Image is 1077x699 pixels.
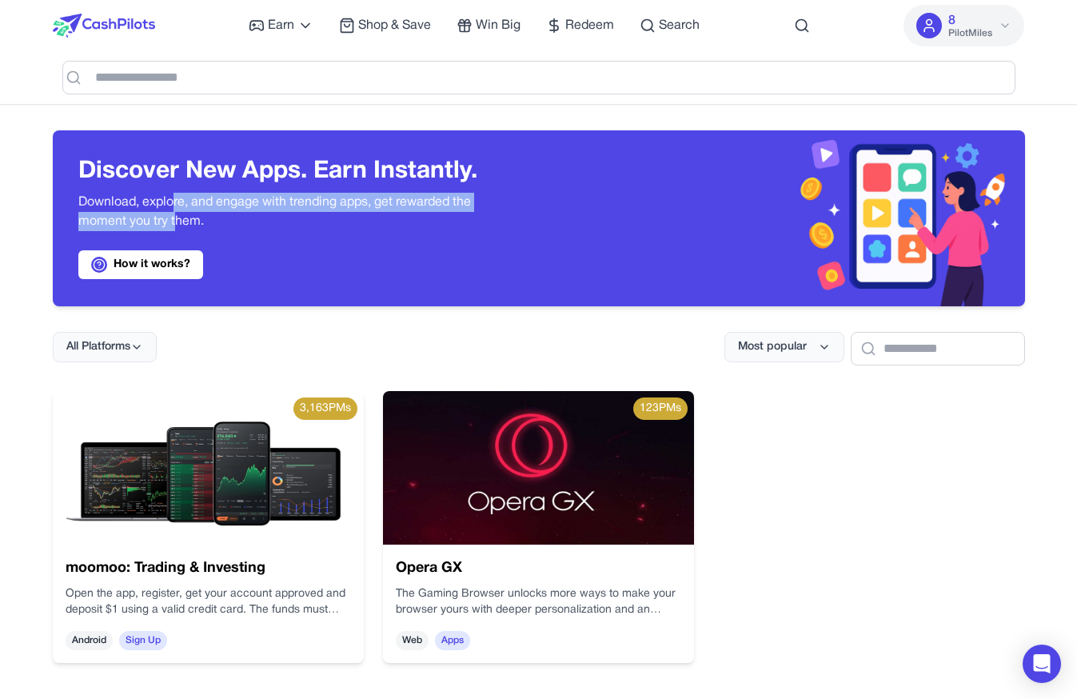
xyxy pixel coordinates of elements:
[373,599,409,625] span: Web
[457,16,521,35] a: Win Big
[65,458,349,539] h3: moomoo: Trading & Investing
[388,527,672,608] h3: Opera GX
[948,11,955,30] span: 8
[78,158,513,186] h3: Discover New Apps. Earn Instantly.
[321,349,388,385] div: 3,163 PMs
[53,332,157,362] button: All Platforms
[102,541,154,570] span: Sign Up
[380,555,666,645] p: The Gaming Browser unlocks more ways to make your browser yours with deeper personalization and a...
[382,361,719,577] img: 87ef8a01-ce4a-4a8e-a49b-e11f102f1b08.webp
[57,487,343,577] p: Open the app, register, get your account approved and deposit $1 using a valid credit card. The f...
[539,130,1025,306] img: Header decoration
[358,16,431,35] span: Shop & Save
[66,339,130,355] span: All Platforms
[78,193,513,231] p: Download, explore, and engage with trending apps, get rewarded the moment you try them.
[659,16,700,35] span: Search
[903,5,1024,46] button: 8PilotMiles
[565,16,614,35] span: Redeem
[249,16,313,35] a: Earn
[50,530,100,559] span: Android
[738,339,807,355] span: Most popular
[948,27,992,40] span: PilotMiles
[640,16,700,35] a: Search
[59,294,396,509] img: 7c352bea-18c7-4f77-ab33-4bc671990539.webp
[724,332,844,362] button: Most popular
[268,16,294,35] span: Earn
[476,16,521,35] span: Win Big
[78,250,203,279] a: How it works?
[546,16,614,35] a: Redeem
[339,16,431,35] a: Shop & Save
[412,607,450,633] span: Apps
[1023,645,1061,683] div: Open Intercom Messenger
[653,420,711,453] div: 123 PMs
[53,14,155,38] img: CashPilots Logo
